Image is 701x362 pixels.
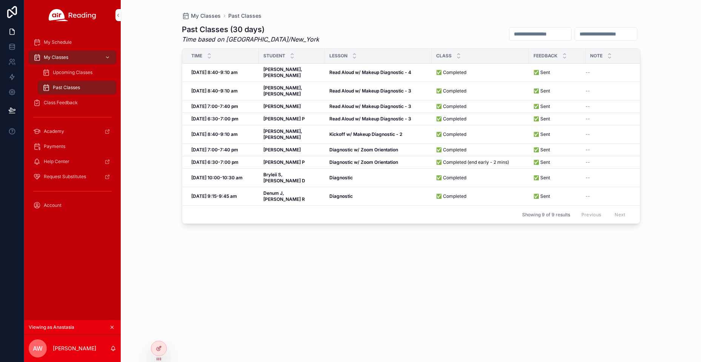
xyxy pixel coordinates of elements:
a: Account [29,199,116,212]
span: Viewing as Anastasia [29,324,74,330]
span: ✅ Completed [436,116,466,122]
strong: Bryleii S, [PERSON_NAME] D [263,172,305,183]
span: ✅ Completed [436,147,466,153]
strong: [PERSON_NAME] P [263,159,305,165]
a: Academy [29,125,116,138]
strong: Diagnostic w/ Zoom Orientation [329,147,398,153]
p: [PERSON_NAME] [53,345,96,352]
strong: [DATE] 6:30-7:00 pm [191,159,238,165]
a: Past Classes [38,81,116,94]
span: ✅ Sent [533,193,550,199]
span: -- [586,103,590,109]
strong: [PERSON_NAME], [PERSON_NAME] [263,66,303,78]
img: App logo [49,9,96,21]
span: ✅ Completed [436,175,466,181]
a: Request Substitutes [29,170,116,183]
strong: Read Aloud w/ Makeup Diagnostic - 4 [329,69,411,75]
strong: [DATE] 9:15-9:45 am [191,193,237,199]
span: Request Substitutes [44,174,86,180]
strong: [DATE] 8:40-9:10 am [191,69,238,75]
a: Payments [29,140,116,153]
span: Account [44,202,61,208]
span: Showing 9 of 9 results [522,212,570,218]
span: ✅ Completed [436,88,466,94]
a: Past Classes [228,12,261,20]
span: ✅ Sent [533,131,550,137]
span: -- [586,69,590,75]
a: Help Center [29,155,116,168]
span: Time [191,53,202,59]
span: -- [586,116,590,122]
span: Academy [44,128,64,134]
strong: [DATE] 7:00-7:40 pm [191,147,238,153]
span: -- [586,88,590,94]
strong: [DATE] 8:40-9:10 am [191,88,238,94]
strong: [PERSON_NAME] P [263,116,305,122]
strong: Diagnostic w/ Zoom Orientation [329,159,398,165]
strong: [DATE] 6:30-7:00 pm [191,116,238,122]
h1: Past Classes (30 days) [182,24,319,35]
strong: [PERSON_NAME] [263,103,301,109]
span: Past Classes [53,85,80,91]
span: ✅ Sent [533,159,550,165]
span: -- [586,131,590,137]
span: My Classes [191,12,221,20]
span: Class [436,53,452,59]
strong: [DATE] 7:00-7:40 pm [191,103,238,109]
strong: Kickoff w/ Makeup Diagnostic - 2 [329,131,402,137]
span: ✅ Completed (end early - 2 mins) [436,159,509,165]
span: -- [586,175,590,181]
strong: Read Aloud w/ Makeup Diagnostic - 3 [329,116,411,122]
span: Payments [44,143,65,149]
em: Time based on [GEOGRAPHIC_DATA]/New_York [182,35,319,44]
strong: Read Aloud w/ Makeup Diagnostic - 3 [329,103,411,109]
span: ✅ Sent [533,69,550,75]
span: ✅ Completed [436,69,466,75]
strong: [PERSON_NAME] [263,147,301,153]
span: Class Feedback [44,100,78,106]
a: My Schedule [29,35,116,49]
strong: Denum J, [PERSON_NAME] R [263,190,305,202]
span: My Schedule [44,39,72,45]
span: ✅ Sent [533,103,550,109]
span: ✅ Completed [436,103,466,109]
span: ✅ Sent [533,147,550,153]
span: Note [590,53,603,59]
span: Upcoming Classes [53,69,92,75]
strong: Read Aloud w/ Makeup Diagnostic - 3 [329,88,411,94]
span: Help Center [44,159,69,165]
span: ✅ Completed [436,131,466,137]
span: ✅ Sent [533,88,550,94]
a: My Classes [29,51,116,64]
strong: Diagnostic [329,193,353,199]
a: Upcoming Classes [38,66,116,79]
a: Class Feedback [29,96,116,109]
span: ✅ Sent [533,175,550,181]
strong: [PERSON_NAME], [PERSON_NAME] [263,85,303,97]
a: My Classes [182,12,221,20]
span: Lesson [329,53,347,59]
strong: [PERSON_NAME], [PERSON_NAME] [263,128,303,140]
span: ✅ Sent [533,116,550,122]
strong: [DATE] 8:40-9:10 am [191,131,238,137]
span: -- [586,193,590,199]
span: ✅ Completed [436,193,466,199]
span: AW [33,344,43,353]
span: My Classes [44,54,68,60]
strong: Diagnostic [329,175,353,180]
div: scrollable content [24,30,121,222]
strong: [DATE] 10:00-10:30 am [191,175,243,180]
span: Feedback [533,53,558,59]
span: -- [586,147,590,153]
span: Student [263,53,285,59]
span: -- [586,159,590,165]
